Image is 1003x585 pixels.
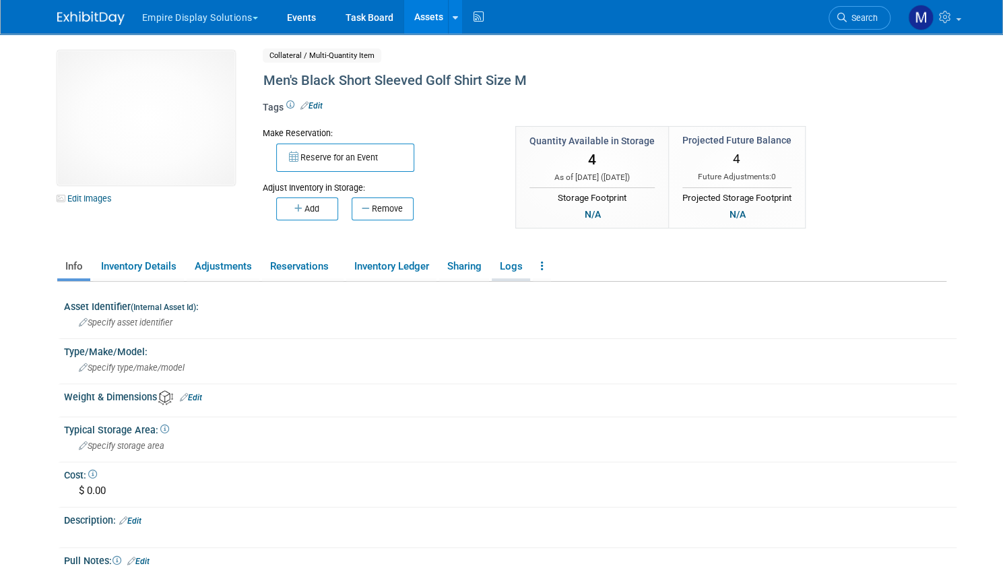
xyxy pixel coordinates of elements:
div: N/A [581,207,605,222]
div: Men's Black Short Sleeved Golf Shirt Size M [259,69,849,93]
div: Pull Notes: [64,551,957,568]
a: Edit [180,393,202,402]
div: As of [DATE] ( ) [529,172,655,183]
div: Projected Future Balance [682,133,791,147]
div: Type/Make/Model: [64,342,957,359]
div: N/A [725,207,750,222]
a: Edit [127,557,150,566]
button: Remove [352,197,414,220]
img: View Images [57,51,235,185]
div: Quantity Available in Storage [529,134,655,148]
div: Asset Identifier : [64,297,957,313]
span: Collateral / Multi-Quantity Item [263,49,381,63]
img: Matt h [908,5,934,30]
span: 4 [733,151,740,166]
span: Typical Storage Area: [64,425,169,435]
span: Specify storage area [79,441,164,451]
div: Future Adjustments: [682,171,791,183]
img: ExhibitDay [57,11,125,25]
span: Specify type/make/model [79,363,185,373]
div: Weight & Dimensions [64,387,957,405]
a: Adjustments [187,255,259,278]
div: Make Reservation: [263,126,495,140]
div: Tags [263,100,849,123]
button: Add [276,197,338,220]
img: Asset Weight and Dimensions [158,390,173,405]
a: Reservations [262,255,344,278]
a: Inventory Ledger [346,255,436,278]
div: Adjust Inventory in Storage: [263,172,495,194]
a: Sharing [439,255,489,278]
a: Edit Images [57,190,117,207]
span: Specify asset identifier [79,317,172,328]
div: Description: [64,510,957,528]
span: [DATE] [604,173,627,182]
a: Logs [492,255,530,278]
a: Info [57,255,90,278]
a: Search [829,6,891,30]
span: 0 [771,172,776,181]
a: Edit [300,101,323,111]
div: Storage Footprint [529,187,655,205]
div: Projected Storage Footprint [682,187,791,205]
small: (Internal Asset Id) [131,303,196,312]
div: Cost: [64,465,957,482]
span: Search [847,13,878,23]
a: Edit [119,516,141,526]
button: Reserve for an Event [276,144,414,172]
a: Inventory Details [93,255,184,278]
span: 4 [588,152,596,168]
div: $ 0.00 [74,481,946,501]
